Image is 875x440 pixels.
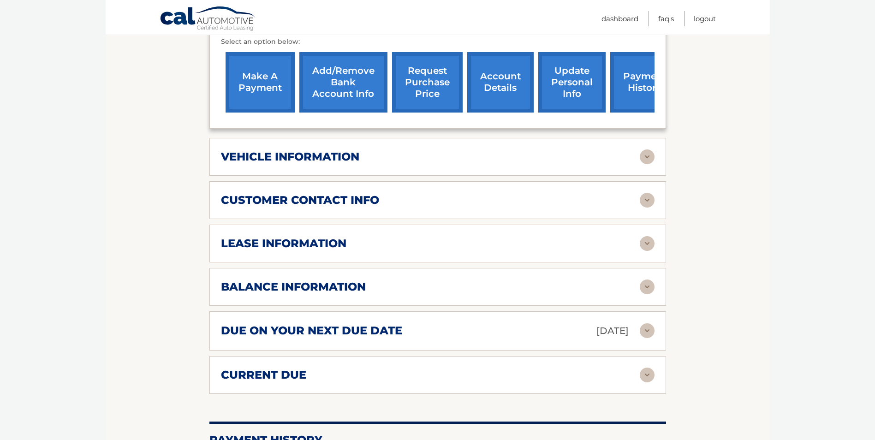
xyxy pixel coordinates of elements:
h2: due on your next due date [221,324,402,338]
h2: lease information [221,237,346,250]
a: FAQ's [658,11,674,26]
img: accordion-rest.svg [640,368,655,382]
a: account details [467,52,534,113]
a: make a payment [226,52,295,113]
img: accordion-rest.svg [640,193,655,208]
a: payment history [610,52,679,113]
a: Logout [694,11,716,26]
a: Add/Remove bank account info [299,52,387,113]
img: accordion-rest.svg [640,279,655,294]
img: accordion-rest.svg [640,236,655,251]
a: Cal Automotive [160,6,256,33]
h2: vehicle information [221,150,359,164]
a: update personal info [538,52,606,113]
p: [DATE] [596,323,629,339]
h2: customer contact info [221,193,379,207]
h2: balance information [221,280,366,294]
img: accordion-rest.svg [640,323,655,338]
p: Select an option below: [221,36,655,48]
img: accordion-rest.svg [640,149,655,164]
a: request purchase price [392,52,463,113]
a: Dashboard [601,11,638,26]
h2: current due [221,368,306,382]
